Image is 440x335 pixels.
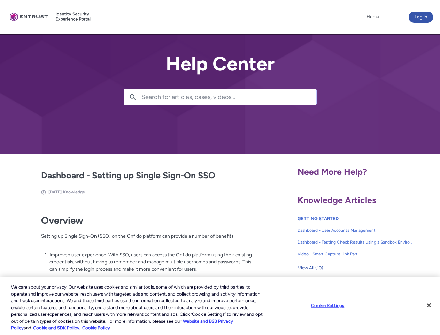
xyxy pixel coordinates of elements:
[41,232,252,247] p: Setting up Single Sign-On (SSO) on the Onfido platform can provide a number of benefits:
[49,251,252,273] p: Improved user experience: With SSO, users can access the Onfido platform using their existing cre...
[298,216,339,221] a: GETTING STARTED
[141,89,316,105] input: Search for articles, cases, videos...
[298,262,324,274] button: View All (10)
[409,12,433,23] button: Log in
[365,12,381,22] a: Home
[124,89,141,105] button: Search
[298,195,376,205] span: Knowledge Articles
[298,227,413,233] span: Dashboard - User Accounts Management
[298,263,323,273] span: View All (10)
[298,251,413,257] span: Video - Smart Capture Link Part 1
[298,224,413,236] a: Dashboard - User Accounts Management
[306,298,349,312] button: Cookie Settings
[298,166,367,177] span: Need More Help?
[124,53,317,75] h2: Help Center
[421,298,437,313] button: Close
[298,239,413,245] span: Dashboard - Testing Check Results using a Sandbox Environment
[48,189,62,194] span: [DATE]
[11,284,264,332] div: We care about your privacy. Our website uses cookies and similar tools, some of which are provide...
[63,189,85,195] li: Knowledge
[298,236,413,248] a: Dashboard - Testing Check Results using a Sandbox Environment
[82,325,110,330] a: Cookie Policy
[41,215,83,226] strong: Overview
[298,248,413,260] a: Video - Smart Capture Link Part 1
[33,325,80,330] a: Cookie and SDK Policy.
[41,169,252,182] h2: Dashboard - Setting up Single Sign-On SSO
